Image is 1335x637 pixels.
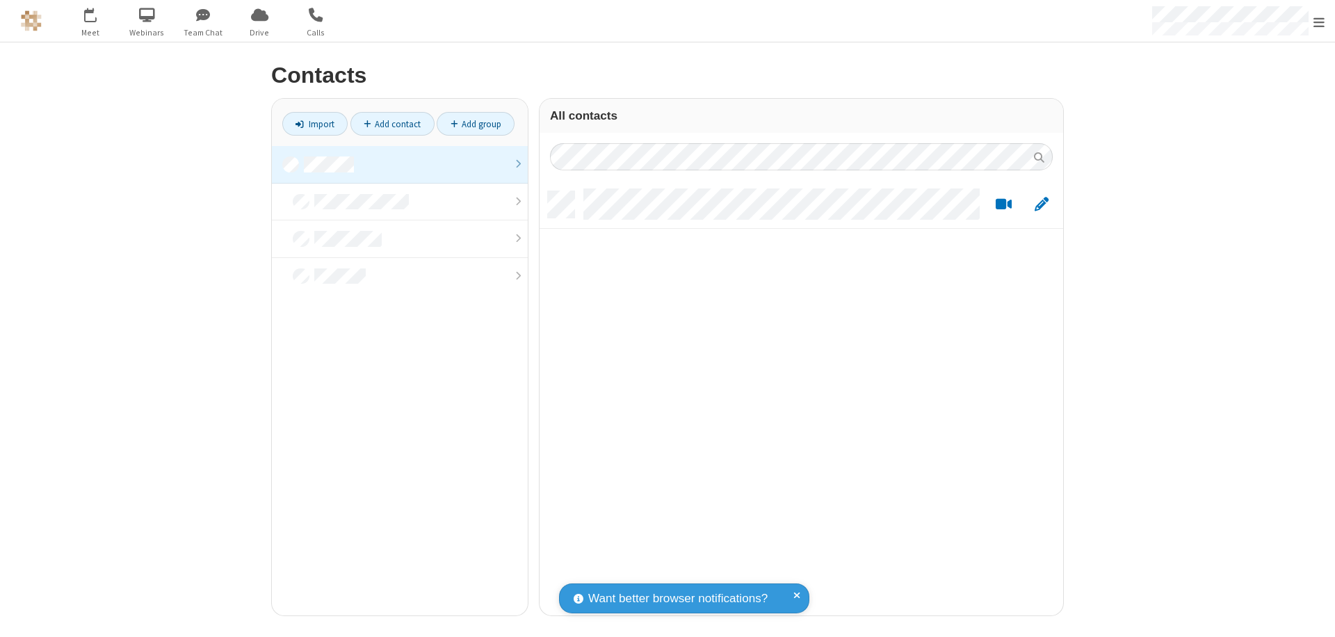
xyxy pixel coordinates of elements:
span: Webinars [121,26,173,39]
span: Calls [290,26,342,39]
h2: Contacts [271,63,1064,88]
div: grid [540,181,1063,615]
span: Drive [234,26,286,39]
iframe: Chat [1300,601,1325,627]
a: Import [282,112,348,136]
button: Edit [1028,196,1055,213]
button: Start a video meeting [990,196,1017,213]
div: 1 [94,8,103,18]
span: Team Chat [177,26,229,39]
a: Add group [437,112,515,136]
span: Meet [65,26,117,39]
h3: All contacts [550,109,1053,122]
a: Add contact [350,112,435,136]
span: Want better browser notifications? [588,590,768,608]
img: QA Selenium DO NOT DELETE OR CHANGE [21,10,42,31]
